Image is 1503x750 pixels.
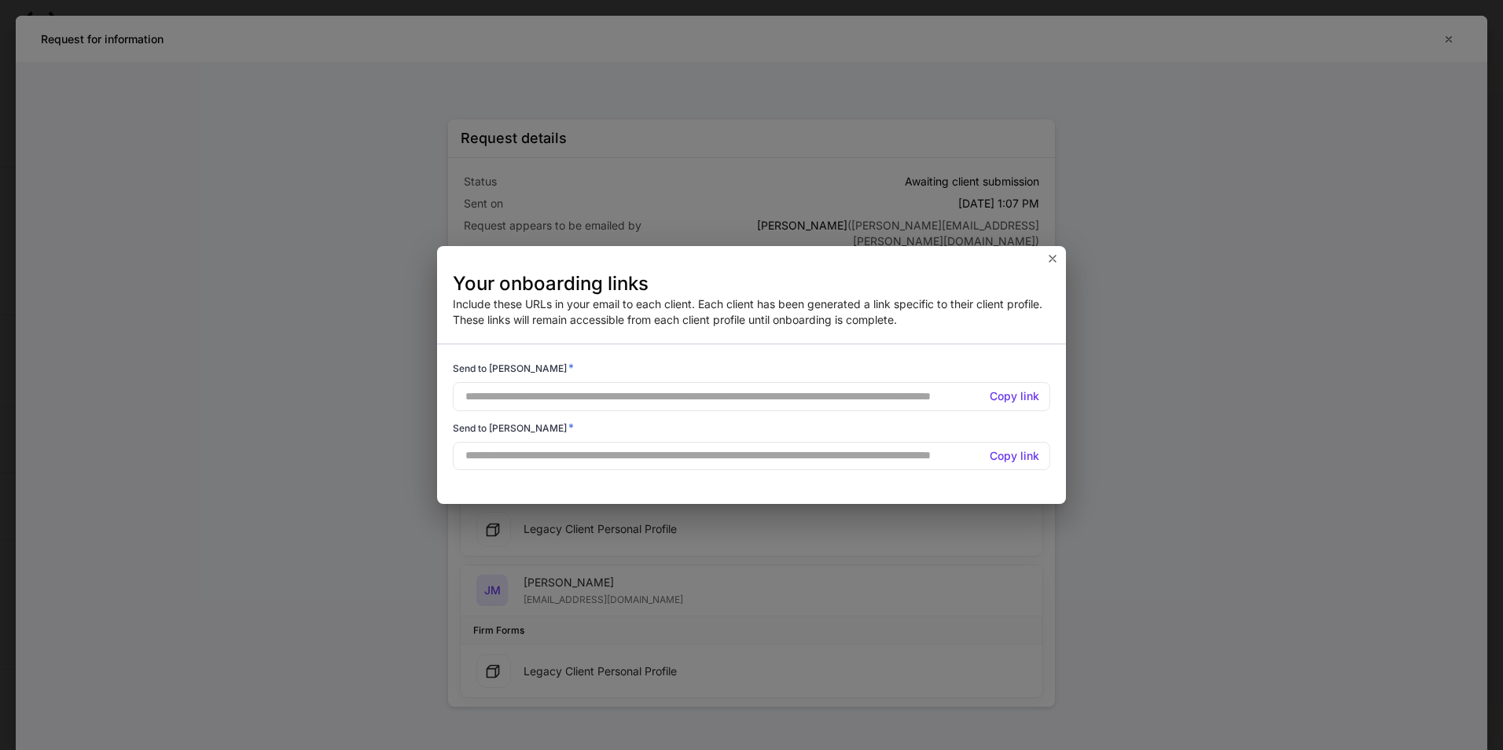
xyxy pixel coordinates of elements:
h6: Send to [PERSON_NAME] [453,360,574,376]
h3: Your onboarding links [453,271,1050,296]
h6: Send to [PERSON_NAME] [453,420,574,436]
h5: Copy link [990,388,1039,404]
h5: Copy link [990,448,1039,464]
div: Include these URLs in your email to each client. Each client has been generated a link specific t... [437,271,1066,328]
